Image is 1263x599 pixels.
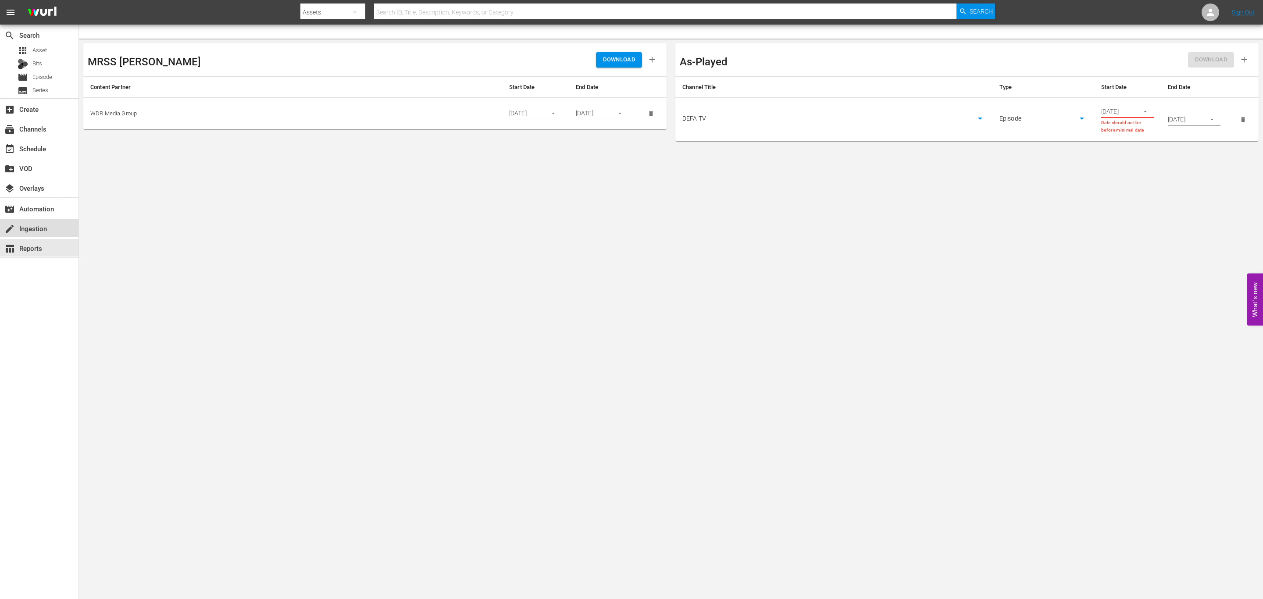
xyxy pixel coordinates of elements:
[18,72,28,82] span: Episode
[88,56,201,68] h3: MRSS [PERSON_NAME]
[32,59,42,68] span: Bits
[4,164,15,174] span: VOD
[1234,111,1252,128] button: delete
[596,52,642,68] button: DOWNLOAD
[5,7,16,18] span: menu
[4,183,15,194] span: Overlays
[4,224,15,234] span: Ingestion
[4,144,15,154] span: Schedule
[4,30,15,41] span: Search
[4,124,15,135] span: Channels
[18,59,28,69] div: Bits
[32,46,47,55] span: Asset
[83,77,502,98] th: Content Partner
[642,105,660,122] button: delete
[4,243,15,254] span: Reports
[4,204,15,214] span: Automation
[1232,9,1255,16] a: Sign Out
[682,113,985,126] div: DEFA TV
[680,56,728,68] h3: As-Played
[21,2,63,23] img: ans4CAIJ8jUAAAAAAAAAAAAAAAAAAAAAAAAgQb4GAAAAAAAAAAAAAAAAAAAAAAAAJMjXAAAAAAAAAAAAAAAAAAAAAAAAgAT5G...
[4,104,15,115] span: Create
[18,86,28,96] span: Series
[1247,274,1263,326] button: Open Feedback Widget
[32,73,52,82] span: Episode
[1161,77,1227,98] th: End Date
[569,77,635,98] th: End Date
[1101,119,1154,134] p: Date should not be before minimal date
[502,77,569,98] th: Start Date
[992,77,1094,98] th: Type
[83,98,502,129] td: WDR Media Group
[675,77,992,98] th: Channel Title
[1094,77,1161,98] th: Start Date
[603,55,635,65] span: DOWNLOAD
[970,4,993,19] span: Search
[32,86,48,95] span: Series
[18,45,28,56] span: Asset
[999,113,1087,126] div: Episode
[956,4,995,19] button: Search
